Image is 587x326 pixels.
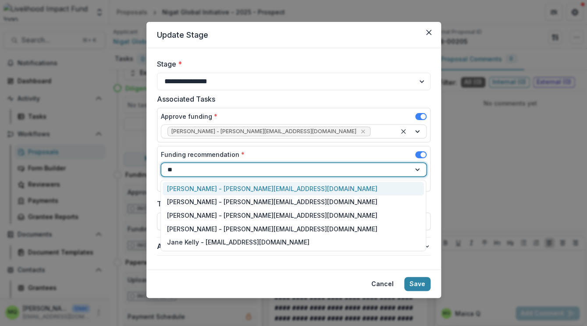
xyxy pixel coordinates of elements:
div: [PERSON_NAME] - [PERSON_NAME][EMAIL_ADDRESS][DOMAIN_NAME] [163,182,424,195]
div: Jane Kelly - [EMAIL_ADDRESS][DOMAIN_NAME] [163,235,424,249]
span: [PERSON_NAME] - [PERSON_NAME][EMAIL_ADDRESS][DOMAIN_NAME] [171,128,356,135]
div: [PERSON_NAME] - [PERSON_NAME][EMAIL_ADDRESS][DOMAIN_NAME] [163,222,424,236]
label: Task Due Date [157,198,425,209]
button: Close [422,25,436,39]
label: Approve funding [161,112,217,121]
span: Advanced Configuration [157,241,423,252]
div: Clear selected options [398,126,409,137]
button: Save [404,277,430,291]
div: Remove Jana Kinsey - jana@lifund.org [359,127,367,136]
button: Cancel [366,277,399,291]
button: Advanced Configuration [157,237,430,255]
label: Funding recommendation [161,150,245,159]
div: [PERSON_NAME] - [PERSON_NAME][EMAIL_ADDRESS][DOMAIN_NAME] [163,195,424,209]
label: Stage [157,59,425,69]
header: Update Stage [146,22,441,48]
div: [PERSON_NAME] - [PERSON_NAME][EMAIL_ADDRESS][DOMAIN_NAME] [163,209,424,222]
label: Associated Tasks [157,94,425,104]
